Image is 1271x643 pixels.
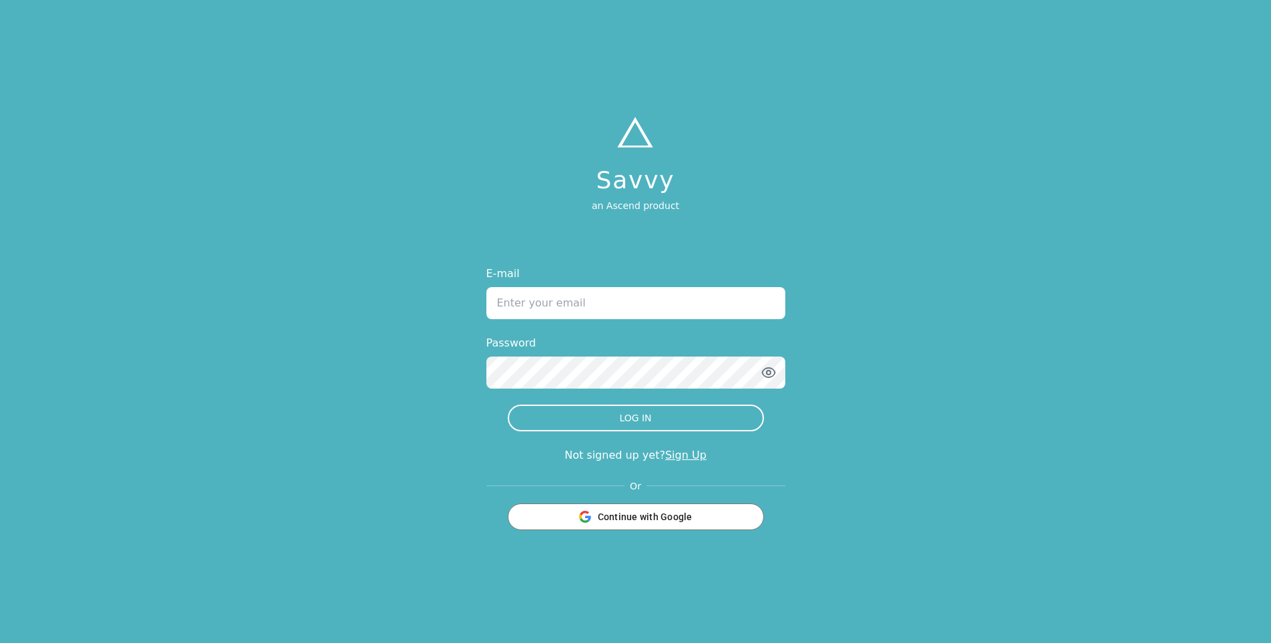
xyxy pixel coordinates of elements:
[564,449,665,461] span: Not signed up yet?
[486,287,785,319] input: Enter your email
[592,167,679,194] h1: Savvy
[508,503,764,530] button: Continue with Google
[624,479,647,493] span: Or
[486,335,785,351] label: Password
[592,199,679,212] p: an Ascend product
[665,449,707,461] a: Sign Up
[598,510,693,523] span: Continue with Google
[508,405,764,431] button: LOG IN
[486,266,785,282] label: E-mail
